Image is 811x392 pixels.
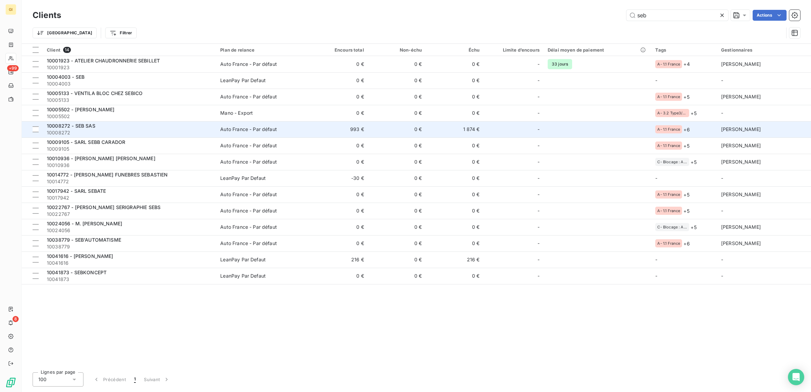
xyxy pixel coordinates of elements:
span: - [655,175,657,181]
span: 10038779 [47,243,212,250]
div: Auto France - Par défaut [220,61,277,68]
span: [PERSON_NAME] [721,159,761,165]
td: 0 € [426,186,484,203]
td: 0 € [310,89,368,105]
div: Auto France - Par défaut [220,93,277,100]
span: A- 1.1 France [657,62,680,66]
div: Auto France - Par défaut [220,207,277,214]
td: 0 € [368,137,426,154]
span: 10005133 - VENTILA BLOC CHEZ SEBICO [47,90,143,96]
td: 1 874 € [426,121,484,137]
span: - [537,191,540,198]
td: 0 € [368,268,426,284]
span: 8 [13,316,19,322]
span: - [655,273,657,279]
td: 0 € [310,235,368,251]
span: A- 1.1 France [657,95,680,99]
div: Auto France - Par défaut [220,224,277,230]
span: 10041873 [47,276,212,283]
button: Suivant [140,372,174,387]
span: A- 3.2 Type3/Export [657,111,687,115]
td: 0 € [310,137,368,154]
div: Auto France - Par défaut [220,142,277,149]
span: - [721,273,723,279]
span: - [537,175,540,182]
span: - [721,77,723,83]
td: 0 € [368,89,426,105]
span: 10041616 [47,260,212,266]
span: 10008272 [47,129,212,136]
div: LeanPay Par Defaut [220,273,266,279]
span: [PERSON_NAME] [721,143,761,148]
span: C- Blocage : Aucun [657,225,687,229]
span: +99 [7,65,19,71]
div: Mano - Export [220,110,253,116]
span: [PERSON_NAME] [721,224,761,230]
span: 10022767 [47,211,212,218]
td: 0 € [426,137,484,154]
span: + 5 [683,207,689,214]
td: 0 € [310,56,368,72]
span: A- 1.1 France [657,241,680,245]
span: C- Blocage : Aucun [657,160,687,164]
div: Tags [655,47,713,53]
span: 1 [134,376,136,383]
span: - [721,208,723,213]
span: - [537,207,540,214]
button: Actions [753,10,787,21]
div: Auto France - Par défaut [220,126,277,133]
td: 0 € [368,251,426,268]
span: 10001923 [47,64,212,71]
div: Auto France - Par défaut [220,240,277,247]
span: 10008272 - SEB SAS [47,123,95,129]
span: 10005133 [47,97,212,104]
button: 1 [130,372,140,387]
span: 100 [38,376,46,383]
span: - [537,158,540,165]
td: -30 € [310,170,368,186]
span: + 6 [683,240,690,247]
td: 0 € [368,105,426,121]
div: Limite d’encours [488,47,540,53]
span: 10005502 - [PERSON_NAME] [47,107,115,112]
td: 0 € [310,154,368,170]
td: 0 € [368,186,426,203]
div: Échu [430,47,479,53]
td: 0 € [310,72,368,89]
span: 33 jours [548,59,572,69]
td: 0 € [310,105,368,121]
span: - [655,77,657,83]
div: Non-échu [372,47,422,53]
span: - [537,61,540,68]
td: 0 € [426,219,484,235]
span: 10017942 - SARL SEBATE [47,188,106,194]
span: + 5 [691,158,696,166]
span: - [537,110,540,116]
td: 0 € [310,186,368,203]
span: 10001923 - ATELIER CHAUDRONNERIE SEBILLET [47,58,160,63]
td: 0 € [368,219,426,235]
div: LeanPay Par Defaut [220,77,266,84]
span: - [537,224,540,230]
div: Plan de relance [220,47,306,53]
span: - [537,93,540,100]
span: + 5 [691,110,696,117]
h3: Clients [33,9,61,21]
div: Encours total [314,47,364,53]
td: 0 € [426,72,484,89]
div: LeanPay Par Defaut [220,175,266,182]
img: Logo LeanPay [5,377,16,388]
span: - [537,240,540,247]
span: - [537,142,540,149]
td: 0 € [310,219,368,235]
span: + 6 [683,126,690,133]
td: 0 € [426,170,484,186]
span: + 5 [691,224,696,231]
span: 14 [63,47,71,53]
td: 0 € [368,56,426,72]
span: A- 1.1 France [657,144,680,148]
span: 10014772 - [PERSON_NAME] FUNEBRES SEBASTIEN [47,172,168,178]
td: 0 € [310,268,368,284]
td: 0 € [368,72,426,89]
div: Auto France - Par défaut [220,191,277,198]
